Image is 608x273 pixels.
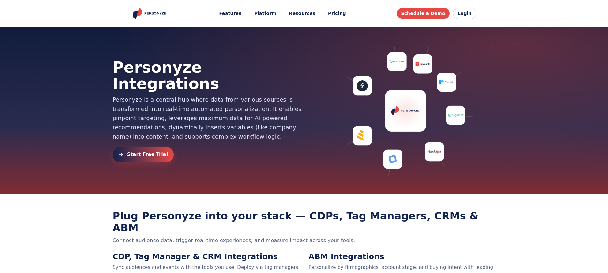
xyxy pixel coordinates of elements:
h2: Plug Personyze into your stack — CDPs, Tag Managers, CRMs & ABM [113,210,496,234]
button: Features [214,8,246,19]
img: ZoomInfo [417,62,431,66]
img: Personyze [132,8,169,19]
text: W [359,81,367,88]
a: Start Free Trial [113,147,174,162]
a: Personyze home [132,8,169,19]
h3: CDP, Tag Manager & CRM Integrations [113,252,300,262]
p: Connect audience data, trigger real-time experiences, and measure impact across your tools. [113,236,400,245]
svg: Google Tag Manager [384,151,399,166]
img: HubSpot [426,148,440,157]
a: Pricing [324,8,350,19]
h2: Personyze Integrations [113,59,302,92]
img: Clearbit [440,81,454,85]
h3: ABM Integrations [309,252,496,262]
img: Segment [448,115,462,118]
svg: Analytics [353,126,370,143]
header: Personyze site header [125,3,483,24]
p: Personyze is a central hub where data from various sources is transformed into real-time automate... [113,95,302,141]
a: Platform [250,8,281,19]
a: Login [453,8,477,19]
nav: Main menu [214,8,350,19]
img: Tealium [391,59,405,63]
button: Resources [285,8,320,19]
a: Schedule a Demo [397,8,450,19]
img: Personyze [390,106,421,116]
svg: WordPress [354,76,372,93]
